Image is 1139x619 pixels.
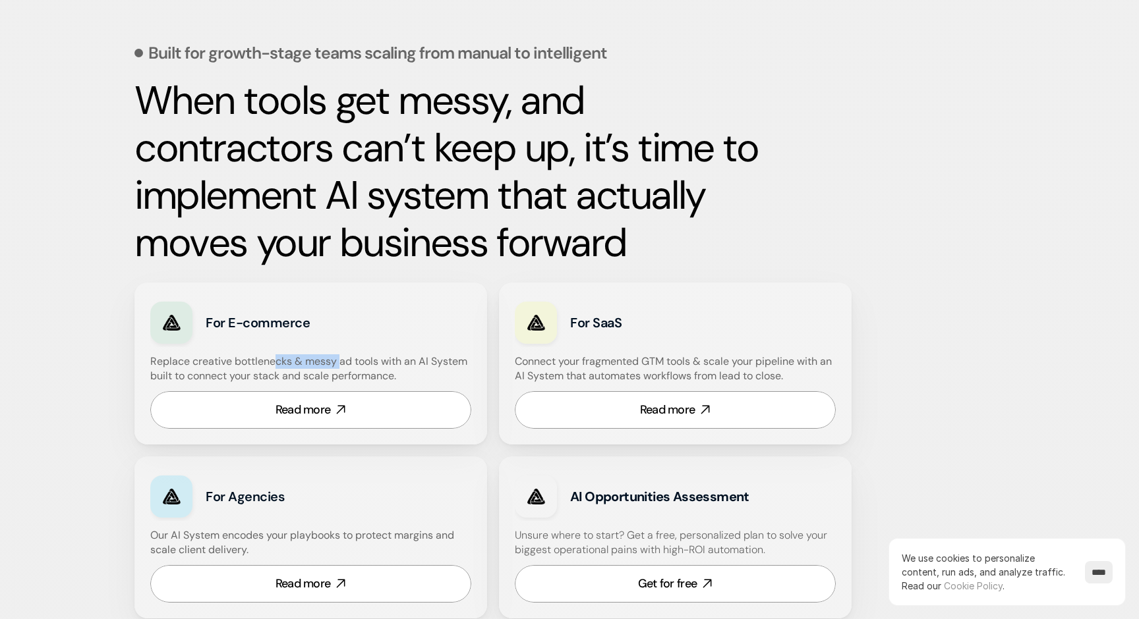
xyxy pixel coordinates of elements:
h4: Connect your fragmented GTM tools & scale your pipeline with an AI System that automates workflow... [515,354,842,384]
a: Read more [515,391,836,429]
div: Get for free [638,576,697,592]
strong: When tools get messy, and contractors can’t keep up, it’s time to implement AI system that actual... [134,74,767,269]
h3: For Agencies [206,487,386,506]
a: Read more [150,565,471,603]
h3: For E-commerce [206,313,386,332]
h4: Our AI System encodes your playbooks to protect margins and scale client delivery. [150,528,471,558]
div: Read more [276,402,331,418]
strong: AI Opportunities Assessment [570,488,749,505]
div: Read more [640,402,695,418]
a: Get for free [515,565,836,603]
p: We use cookies to personalize content, run ads, and analyze traffic. [902,551,1072,593]
h4: Replace creative bottlenecks & messy ad tools with an AI System built to connect your stack and s... [150,354,468,384]
h4: Unsure where to start? Get a free, personalized plan to solve your biggest operational pains with... [515,528,836,558]
h3: For SaaS [570,313,750,332]
a: Cookie Policy [944,580,1003,591]
div: Read more [276,576,331,592]
span: Read our . [902,580,1005,591]
p: Built for growth-stage teams scaling from manual to intelligent [148,45,607,61]
a: Read more [150,391,471,429]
